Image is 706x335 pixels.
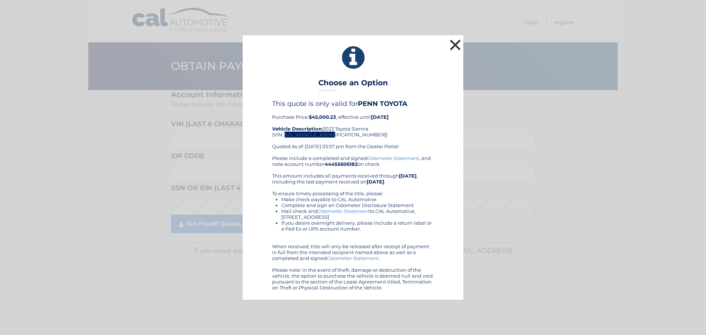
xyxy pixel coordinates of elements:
div: Purchase Price: , effective until 2023 Toyota Sienna (VIN: [US_VEHICLE_IDENTIFICATION_NUMBER]) Qu... [272,100,434,155]
li: If you desire overnight delivery, please include a return label or a Fed Ex or UPS account number. [281,220,434,232]
li: Complete and sign an Odometer Disclosure Statement [281,202,434,208]
b: $45,000.23 [309,114,336,120]
a: Odometer Statement [327,255,379,261]
b: 44455606182 [325,161,358,167]
strong: Vehicle Description: [272,126,323,132]
button: × [448,38,463,52]
b: [DATE] [371,114,389,120]
a: Odometer Statement [367,155,419,161]
h3: Choose an Option [318,78,388,91]
h4: This quote is only valid for [272,100,434,108]
li: Mail check and to CAL Automotive, [STREET_ADDRESS] [281,208,434,220]
a: Odometer Statement [318,208,370,214]
li: Make check payable to CAL Automotive [281,196,434,202]
b: [DATE] [399,173,417,179]
b: PENN TOYOTA [358,100,407,108]
b: [DATE] [367,179,384,185]
div: Please include a completed and signed , and note account number on check. This amount includes al... [272,155,434,291]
